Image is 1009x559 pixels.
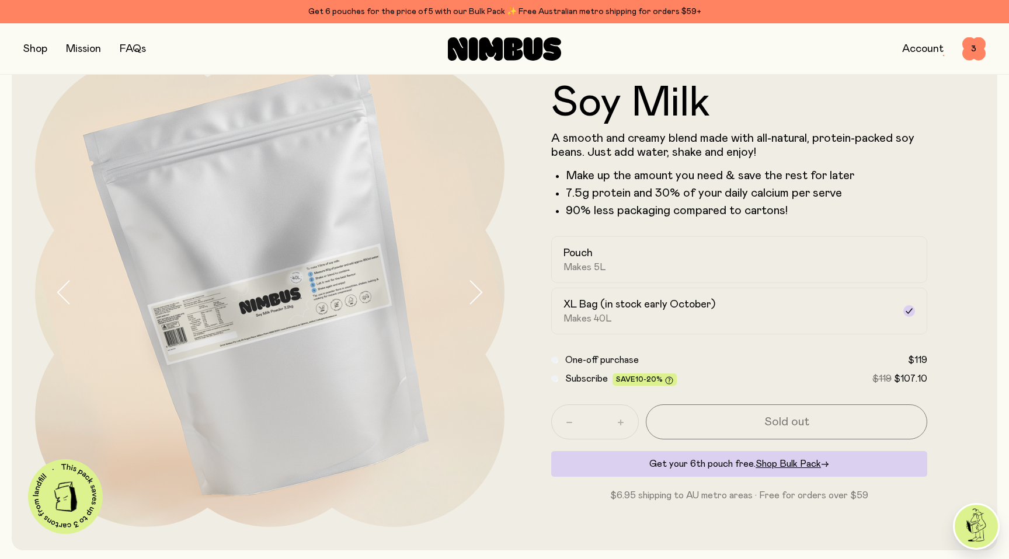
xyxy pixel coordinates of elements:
span: One-off purchase [565,355,639,365]
div: Get your 6th pouch free. [551,451,927,477]
span: Sold out [764,414,809,430]
img: illustration-carton.png [46,477,85,516]
li: Make up the amount you need & save the rest for later [566,169,927,183]
li: 7.5g protein and 30% of your daily calcium per serve [566,186,927,200]
h2: Pouch [563,246,593,260]
h2: XL Bag (in stock early October) [563,298,715,312]
h1: Soy Milk [551,82,927,124]
span: $119 [872,374,892,383]
a: Shop Bulk Pack→ [756,459,829,469]
span: $119 [908,355,927,365]
p: 90% less packaging compared to cartons! [566,204,927,218]
p: $6.95 shipping to AU metro areas · Free for orders over $59 [551,488,927,502]
a: Account [902,44,944,54]
span: Shop Bulk Pack [756,459,821,469]
button: Sold out [646,404,927,439]
img: agent [955,505,998,548]
span: Subscribe [565,374,608,383]
button: 3 [962,37,986,61]
a: FAQs [120,44,146,54]
p: A smooth and creamy blend made with all-natural, protein-packed soy beans. Just add water, shake ... [551,131,927,159]
span: Save [616,376,673,385]
span: Makes 40L [563,313,612,324]
span: $107.10 [894,374,927,383]
a: Mission [66,44,101,54]
span: 10-20% [635,376,663,383]
span: Makes 5L [563,261,606,273]
div: Get 6 pouches for the price of 5 with our Bulk Pack ✨ Free Australian metro shipping for orders $59+ [23,5,986,19]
